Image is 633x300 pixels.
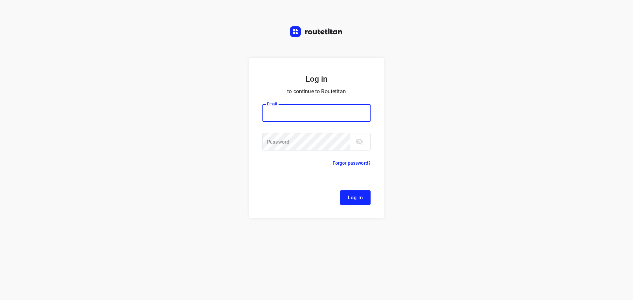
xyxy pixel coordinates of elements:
img: Routetitan [290,26,343,37]
p: to continue to Routetitan [262,87,371,96]
span: Log In [348,193,363,202]
p: Forgot password? [333,159,371,167]
button: toggle password visibility [353,135,366,148]
h5: Log in [262,74,371,84]
button: Log In [340,190,371,205]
